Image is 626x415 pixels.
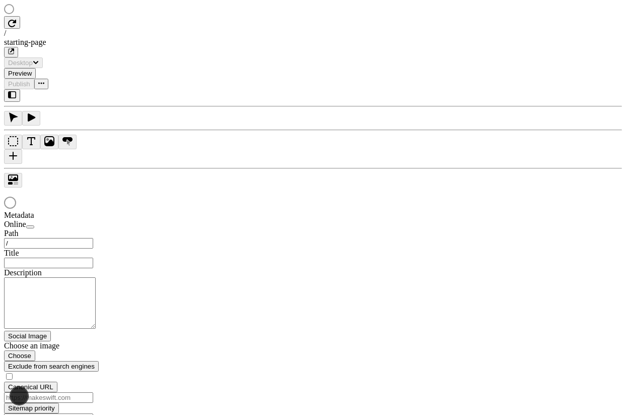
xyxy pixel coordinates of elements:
[4,382,57,392] button: Canonical URL
[8,352,31,360] span: Choose
[4,392,93,403] input: https://makeswift.com
[8,332,47,340] span: Social Image
[8,404,55,412] span: Sitemap priority
[4,135,22,149] button: Box
[4,29,622,38] div: /
[58,135,77,149] button: Button
[4,249,19,257] span: Title
[8,383,53,391] span: Canonical URL
[4,341,125,350] div: Choose an image
[4,57,43,68] button: Desktop
[8,80,30,88] span: Publish
[22,135,40,149] button: Text
[8,363,95,370] span: Exclude from search engines
[4,331,51,341] button: Social Image
[4,211,125,220] div: Metadata
[4,350,35,361] button: Choose
[4,79,34,89] button: Publish
[4,220,26,228] span: Online
[4,361,99,372] button: Exclude from search engines
[4,68,36,79] button: Preview
[4,38,622,47] div: starting-page
[4,229,18,238] span: Path
[8,70,32,77] span: Preview
[8,59,33,67] span: Desktop
[4,403,59,413] button: Sitemap priority
[4,268,42,277] span: Description
[40,135,58,149] button: Image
